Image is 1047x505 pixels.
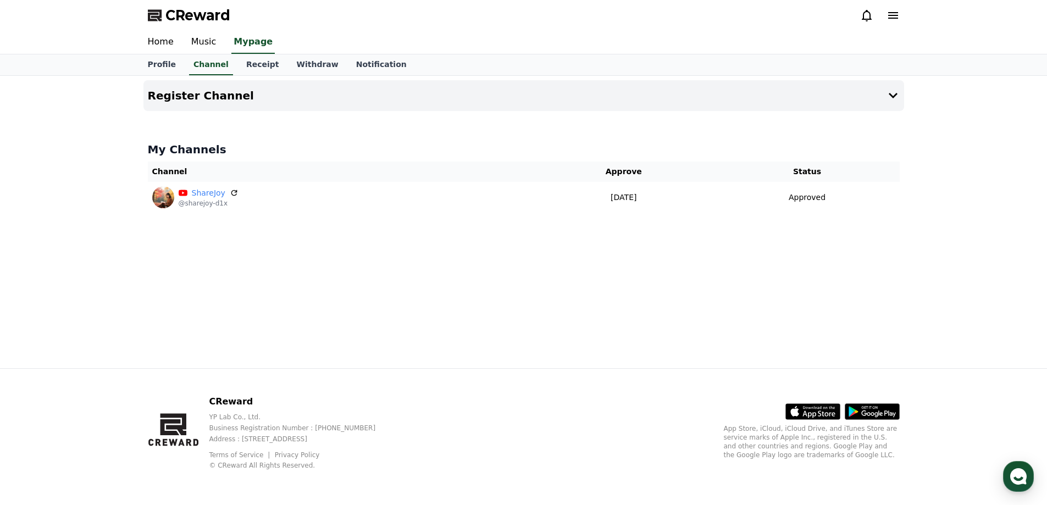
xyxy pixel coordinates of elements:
[139,31,182,54] a: Home
[189,54,233,75] a: Channel
[209,424,393,432] p: Business Registration Number : [PHONE_NUMBER]
[231,31,275,54] a: Mypage
[152,186,174,208] img: ShareJoy
[148,90,254,102] h4: Register Channel
[179,199,239,208] p: @sharejoy-d1x
[537,192,710,203] p: [DATE]
[192,187,225,199] a: ShareJoy
[143,80,904,111] button: Register Channel
[148,142,900,157] h4: My Channels
[148,162,533,182] th: Channel
[724,424,900,459] p: App Store, iCloud, iCloud Drive, and iTunes Store are service marks of Apple Inc., registered in ...
[165,7,230,24] span: CReward
[209,395,393,408] p: CReward
[182,31,225,54] a: Music
[209,413,393,421] p: YP Lab Co., Ltd.
[209,451,272,459] a: Terms of Service
[209,435,393,443] p: Address : [STREET_ADDRESS]
[148,7,230,24] a: CReward
[347,54,416,75] a: Notification
[237,54,288,75] a: Receipt
[275,451,320,459] a: Privacy Policy
[533,162,714,182] th: Approve
[715,162,900,182] th: Status
[139,54,185,75] a: Profile
[287,54,347,75] a: Withdraw
[209,461,393,470] p: © CReward All Rights Reserved.
[789,192,826,203] p: Approved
